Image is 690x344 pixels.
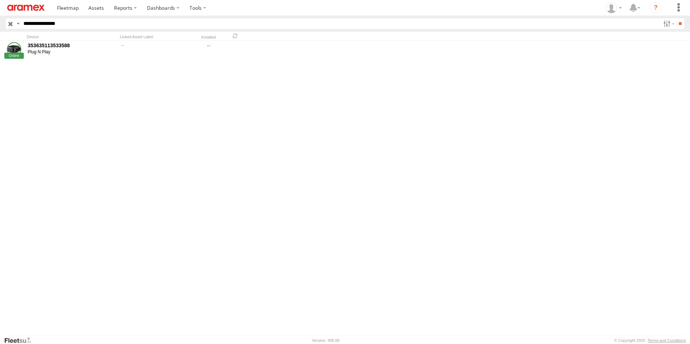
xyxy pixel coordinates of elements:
label: Search Filter Options [660,18,676,29]
span: Refresh [231,32,240,39]
div: Device [27,34,117,39]
a: Visit our Website [4,337,37,344]
div: 353635113533588 [28,42,116,49]
div: Linked Asset Label [120,34,192,39]
label: Search Query [15,18,21,29]
div: Plug N Play [28,49,116,55]
div: Mohammed Fahim [603,3,624,13]
i: ? [650,2,661,14]
div: Installed [195,36,222,39]
div: © Copyright 2025 - [614,338,686,343]
img: aramex-logo.svg [7,5,45,11]
a: Terms and Conditions [648,338,686,343]
div: Version: 306.00 [312,338,340,343]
